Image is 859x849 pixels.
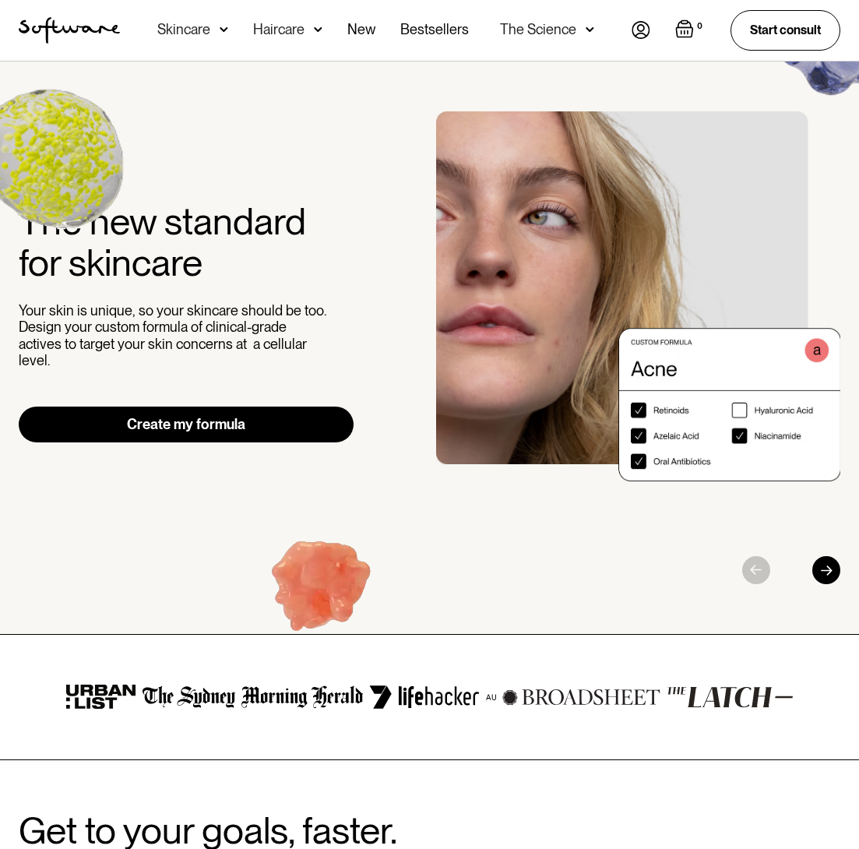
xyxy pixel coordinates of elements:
[224,495,417,686] img: Hydroquinone (skin lightening agent)
[398,685,496,709] img: lifehacker logo
[19,407,354,442] a: Create my formula
[694,19,706,33] div: 0
[253,22,305,37] div: Haircare
[220,22,228,37] img: arrow down
[314,22,322,37] img: arrow down
[675,19,706,41] a: Open empty cart
[586,22,594,37] img: arrow down
[500,22,576,37] div: The Science
[143,685,363,709] img: the Sydney morning herald logo
[66,685,137,710] img: urban list logo
[812,556,840,584] div: Next slide
[19,201,354,284] h2: The new standard for skincare
[157,22,210,37] div: Skincare
[436,111,841,532] div: 1 / 3
[19,17,120,44] a: home
[19,17,120,44] img: Software Logo
[502,689,660,706] img: broadsheet logo
[667,686,793,708] img: the latch logo
[731,10,840,50] a: Start consult
[19,302,330,369] p: Your skin is unique, so your skincare should be too. Design your custom formula of clinical-grade...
